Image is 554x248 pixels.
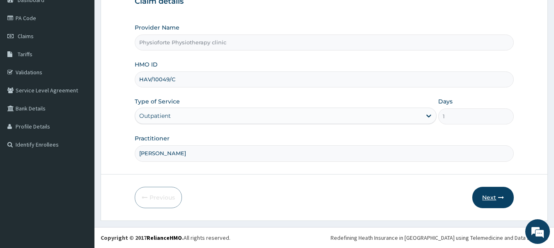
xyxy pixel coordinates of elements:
[147,234,182,241] a: RelianceHMO
[48,73,113,156] span: We're online!
[135,134,170,142] label: Practitioner
[18,32,34,40] span: Claims
[139,112,171,120] div: Outpatient
[135,23,179,32] label: Provider Name
[135,60,158,69] label: HMO ID
[438,97,453,106] label: Days
[94,227,554,248] footer: All rights reserved.
[472,187,514,208] button: Next
[43,46,138,57] div: Chat with us now
[331,234,548,242] div: Redefining Heath Insurance in [GEOGRAPHIC_DATA] using Telemedicine and Data Science!
[101,234,184,241] strong: Copyright © 2017 .
[4,163,156,191] textarea: Type your message and hit 'Enter'
[15,41,33,62] img: d_794563401_company_1708531726252_794563401
[135,145,514,161] input: Enter Name
[135,4,154,24] div: Minimize live chat window
[18,51,32,58] span: Tariffs
[135,187,182,208] button: Previous
[135,97,180,106] label: Type of Service
[135,71,514,87] input: Enter HMO ID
